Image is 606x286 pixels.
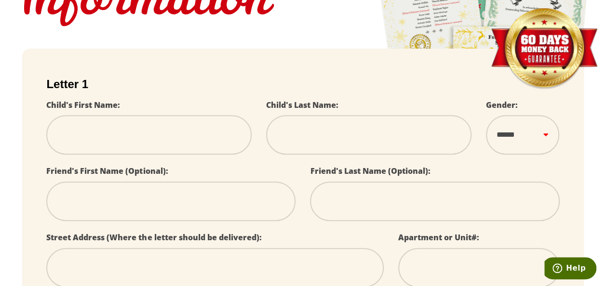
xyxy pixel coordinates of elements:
label: Street Address (Where the letter should be delivered): [46,232,261,243]
label: Gender: [486,100,518,110]
label: Child's Last Name: [266,100,338,110]
label: Apartment or Unit#: [398,232,479,243]
label: Friend's First Name (Optional): [46,166,168,176]
iframe: Opens a widget where you can find more information [544,257,596,281]
h2: Letter 1 [46,78,559,91]
label: Child's First Name: [46,100,120,110]
label: Friend's Last Name (Optional): [310,166,430,176]
img: Money Back Guarantee [490,8,598,90]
